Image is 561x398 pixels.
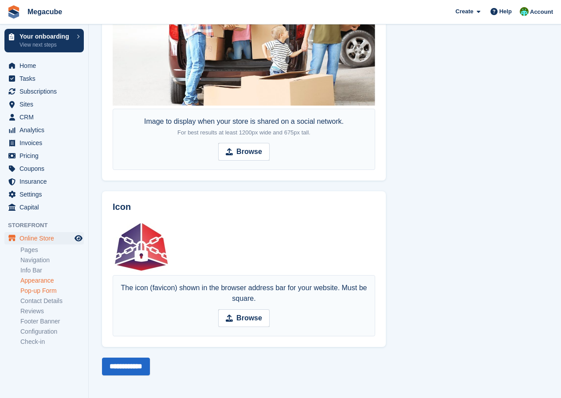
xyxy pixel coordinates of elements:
[20,246,84,254] a: Pages
[20,137,73,149] span: Invoices
[20,327,84,336] a: Configuration
[7,5,20,19] img: stora-icon-8386f47178a22dfd0bd8f6a31ec36ba5ce8667c1dd55bd0f319d3a0aa187defe.svg
[20,72,73,85] span: Tasks
[4,232,84,244] a: menu
[144,116,344,138] div: Image to display when your store is shared on a social network.
[4,150,84,162] a: menu
[236,313,262,323] strong: Browse
[4,162,84,175] a: menu
[177,129,310,136] span: For best results at least 1200px wide and 675px tall.
[20,317,84,326] a: Footer Banner
[8,221,88,230] span: Storefront
[20,307,84,315] a: Reviews
[20,33,72,39] p: Your onboarding
[4,175,84,188] a: menu
[20,232,73,244] span: Online Store
[20,124,73,136] span: Analytics
[20,98,73,110] span: Sites
[520,7,529,16] img: Ashley
[20,85,73,98] span: Subscriptions
[4,59,84,72] a: menu
[20,266,84,275] a: Info Bar
[20,338,84,346] a: Check-in
[236,146,262,157] strong: Browse
[499,7,512,16] span: Help
[20,188,73,201] span: Settings
[20,150,73,162] span: Pricing
[4,72,84,85] a: menu
[20,41,72,49] p: View next steps
[4,85,84,98] a: menu
[20,297,84,305] a: Contact Details
[113,202,375,212] h2: Icon
[20,256,84,264] a: Navigation
[218,143,270,161] input: Browse
[218,309,270,327] input: Browse
[20,111,73,123] span: CRM
[530,8,553,16] span: Account
[455,7,473,16] span: Create
[118,283,370,304] div: The icon (favicon) shown in the browser address bar for your website. Must be square.
[20,276,84,285] a: Appearance
[4,124,84,136] a: menu
[113,223,169,272] img: megacube%20favicon.jpg
[20,162,73,175] span: Coupons
[20,287,84,295] a: Pop-up Form
[4,188,84,201] a: menu
[20,175,73,188] span: Insurance
[4,111,84,123] a: menu
[4,137,84,149] a: menu
[4,29,84,52] a: Your onboarding View next steps
[20,59,73,72] span: Home
[73,233,84,244] a: Preview store
[4,201,84,213] a: menu
[20,201,73,213] span: Capital
[24,4,66,19] a: Megacube
[4,98,84,110] a: menu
